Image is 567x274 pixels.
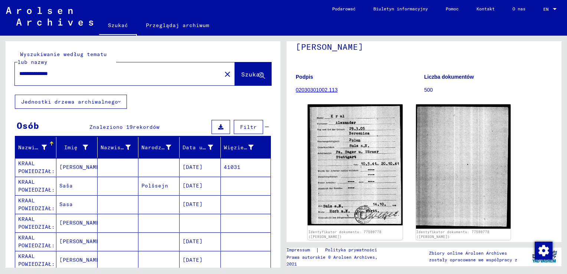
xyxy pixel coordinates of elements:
[15,158,56,176] mat-cell: KRAAL POWIEDZIAŁ:
[316,246,319,254] font: |
[223,70,232,79] mat-icon: close
[98,137,139,158] mat-header-cell: Geburtsname
[220,66,235,81] button: Jasny
[424,86,552,94] p: 500
[296,87,338,93] a: 02030301002.113
[59,141,97,153] div: Imię
[308,230,381,239] a: Identyfikator dokumentu: 77599778 ([PERSON_NAME])
[416,230,489,239] a: Identyfikator dokumentu: 77599778 ([PERSON_NAME])
[17,51,107,65] mat-label: Wyszukiwanie według tematu lub nazwy
[180,195,221,213] mat-cell: [DATE]
[286,254,389,267] p: Prawa autorskie © Arolsen Archives, 2021
[56,232,98,251] mat-cell: [PERSON_NAME]
[15,137,56,158] mat-header-cell: Nachname
[180,251,221,269] mat-cell: [DATE]
[319,246,386,254] a: Polityka prywatności
[18,141,56,153] div: Nazwisko
[183,144,229,151] font: Data urodzenia
[133,124,160,130] span: rekordów
[424,74,474,80] b: Liczba dokumentów
[221,137,271,158] mat-header-cell: Prisoner #
[308,104,403,225] img: 001.jpg
[234,120,263,134] button: Filtr
[15,195,56,213] mat-cell: KRAAL POWIEDZIAŁ:
[56,195,98,213] mat-cell: Sasa
[18,144,45,151] font: Nazwisko
[141,141,180,153] div: Narodziny
[531,247,558,266] img: yv_logo.png
[101,141,140,153] div: Nazwisko panieńskie
[15,232,56,251] mat-cell: KRAAL POWIEDZIAŁ:
[221,158,271,176] mat-cell: 41031
[56,158,98,176] mat-cell: [PERSON_NAME]
[138,177,180,195] mat-cell: Polšsejn
[180,158,221,176] mat-cell: [DATE]
[15,214,56,232] mat-cell: KRAAL POWIEDZIAŁ:
[15,95,127,109] button: Jednostki drzewa archiwalnego
[296,74,313,80] b: Podpis
[183,141,222,153] div: Data urodzenia
[137,16,218,34] a: Przeglądaj archiwum
[180,137,221,158] mat-header-cell: Geburtsdatum
[15,177,56,195] mat-cell: KRAAL POWIEDZIAŁ:
[241,71,263,78] span: Szukać
[99,16,137,36] a: Szukać
[17,119,39,132] div: Osób
[56,214,98,232] mat-cell: [PERSON_NAME]
[141,144,171,151] font: Narodziny
[56,137,98,158] mat-header-cell: Vorname
[6,7,93,26] img: Arolsen_neg.svg
[535,242,553,260] img: Zustimmung ändern
[416,104,511,229] img: 002.jpg
[224,144,254,151] font: Więzień #
[15,251,56,269] mat-cell: KRAAL POWIEDZIAŁ:
[138,137,180,158] mat-header-cell: Geburt‏
[56,177,98,195] mat-cell: Saša
[543,7,551,12] span: EN
[429,257,517,263] p: zostały opracowane we współpracy z
[56,251,98,269] mat-cell: [PERSON_NAME]
[89,124,133,130] span: Znaleziono 19
[180,232,221,251] mat-cell: [DATE]
[224,141,263,153] div: Więzień #
[21,98,118,105] font: Jednostki drzewa archiwalnego
[180,177,221,195] mat-cell: [DATE]
[101,144,164,151] font: Nazwisko panieńskie
[64,144,78,151] font: Imię
[286,246,316,254] a: Impressum
[429,250,517,257] p: Zbiory online Arolsen Archives
[235,62,271,85] button: Szukać
[240,124,257,130] span: Filtr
